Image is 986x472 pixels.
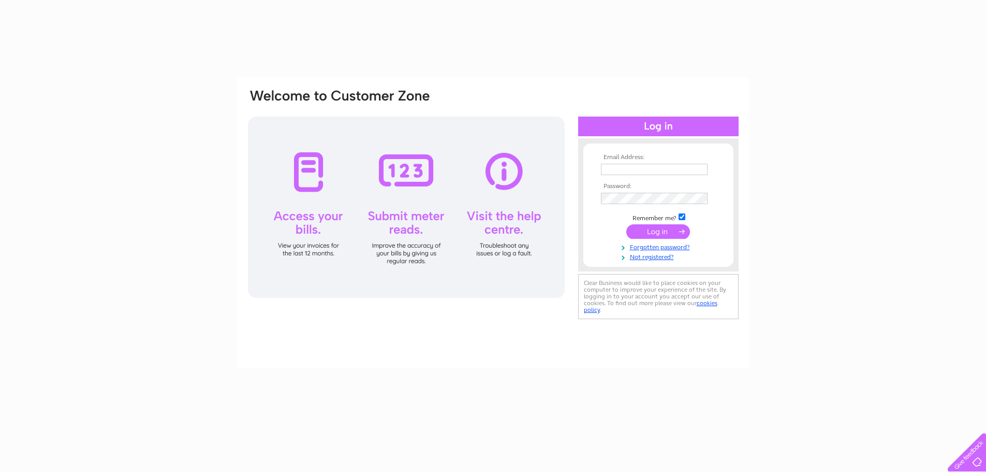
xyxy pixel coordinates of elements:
td: Remember me? [598,212,718,222]
div: Clear Business would like to place cookies on your computer to improve your experience of the sit... [578,274,739,319]
a: Forgotten password? [601,241,718,251]
a: Not registered? [601,251,718,261]
a: cookies policy [584,299,717,313]
input: Submit [626,224,690,239]
th: Email Address: [598,154,718,161]
th: Password: [598,183,718,190]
